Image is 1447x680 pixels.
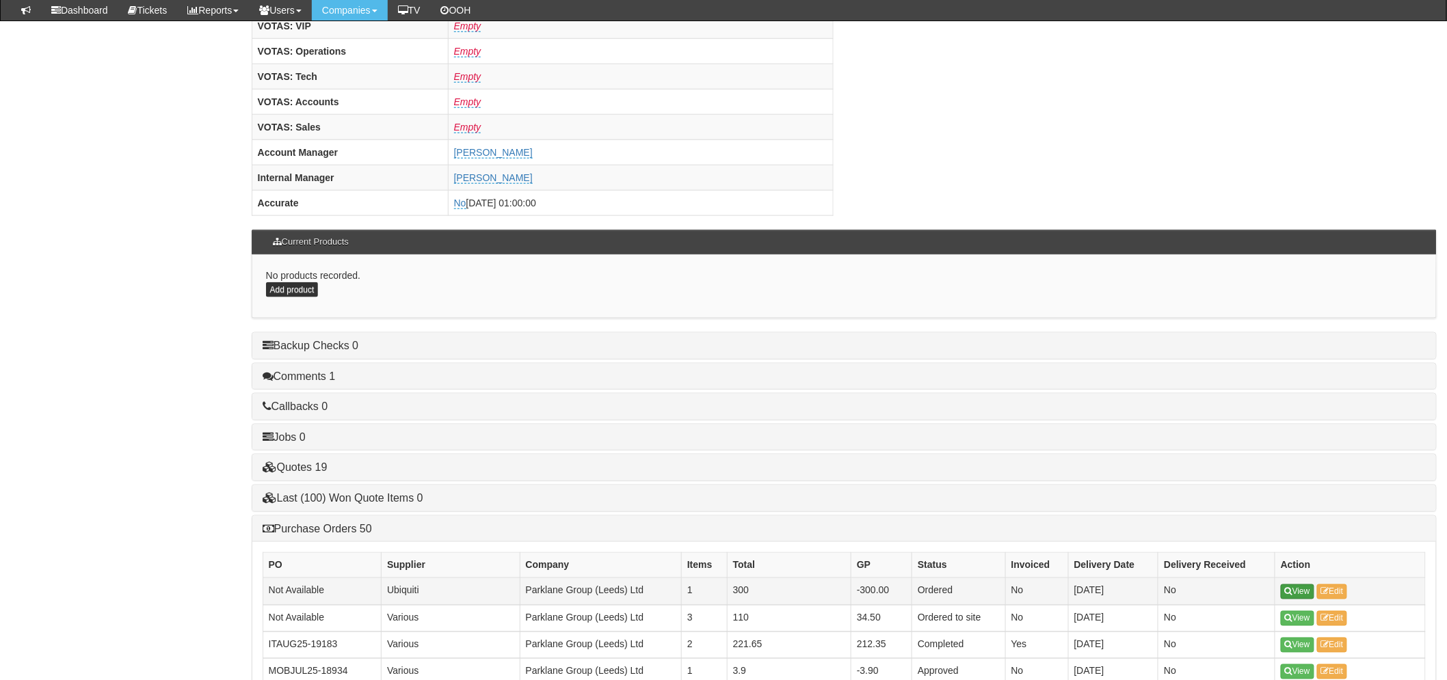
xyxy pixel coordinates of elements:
th: GP [851,553,912,578]
a: Empty [454,71,481,83]
td: Parklane Group (Leeds) Ltd [520,631,681,658]
td: -300.00 [851,578,912,605]
td: 3 [682,605,728,631]
a: Empty [454,122,481,133]
td: No [1005,605,1068,631]
a: Edit [1317,638,1348,653]
td: Ubiquiti [382,578,520,605]
td: Not Available [263,605,381,631]
th: Internal Manager [252,165,448,191]
a: Empty [454,21,481,32]
div: No products recorded. [252,255,1437,318]
a: Jobs 0 [263,431,306,443]
td: 34.50 [851,605,912,631]
a: Quotes 19 [263,461,328,473]
td: No [1005,578,1068,605]
td: No [1158,578,1275,605]
th: VOTAS: Accounts [252,90,448,115]
a: View [1281,584,1314,599]
th: VOTAS: Sales [252,115,448,140]
th: Company [520,553,681,578]
td: [DATE] [1068,631,1158,658]
td: No [1158,605,1275,631]
a: Last (100) Won Quote Items 0 [263,492,423,504]
td: 2 [682,631,728,658]
th: Total [727,553,851,578]
a: Edit [1317,611,1348,626]
th: VOTAS: Tech [252,64,448,90]
a: Callbacks 0 [263,400,328,412]
a: Purchase Orders 50 [263,523,372,534]
a: [PERSON_NAME] [454,147,533,159]
th: Action [1275,553,1425,578]
th: Items [682,553,728,578]
th: Account Manager [252,140,448,165]
td: 1 [682,578,728,605]
th: Delivery Date [1068,553,1158,578]
a: Edit [1317,584,1348,599]
a: Empty [454,96,481,108]
h3: Current Products [266,230,356,254]
a: View [1281,638,1314,653]
td: [DATE] [1068,605,1158,631]
td: Parklane Group (Leeds) Ltd [520,605,681,631]
a: No [454,198,466,209]
th: PO [263,553,381,578]
th: Invoiced [1005,553,1068,578]
td: No [1158,631,1275,658]
td: Yes [1005,631,1068,658]
td: ITAUG25-19183 [263,631,381,658]
th: Status [912,553,1006,578]
th: Accurate [252,191,448,216]
td: 212.35 [851,631,912,658]
td: 221.65 [727,631,851,658]
td: Various [382,631,520,658]
td: Ordered to site [912,605,1006,631]
a: [PERSON_NAME] [454,172,533,184]
td: [DATE] 01:00:00 [448,191,834,216]
td: Various [382,605,520,631]
a: View [1281,664,1314,679]
td: Completed [912,631,1006,658]
th: Delivery Received [1158,553,1275,578]
td: Not Available [263,578,381,605]
th: VOTAS: VIP [252,14,448,39]
td: Parklane Group (Leeds) Ltd [520,578,681,605]
a: Add product [266,282,319,297]
th: VOTAS: Operations [252,39,448,64]
a: View [1281,611,1314,626]
a: Empty [454,46,481,57]
td: 300 [727,578,851,605]
td: Ordered [912,578,1006,605]
td: 110 [727,605,851,631]
a: Backup Checks 0 [263,340,359,351]
td: [DATE] [1068,578,1158,605]
a: Comments 1 [263,370,336,382]
th: Supplier [382,553,520,578]
a: Edit [1317,664,1348,679]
